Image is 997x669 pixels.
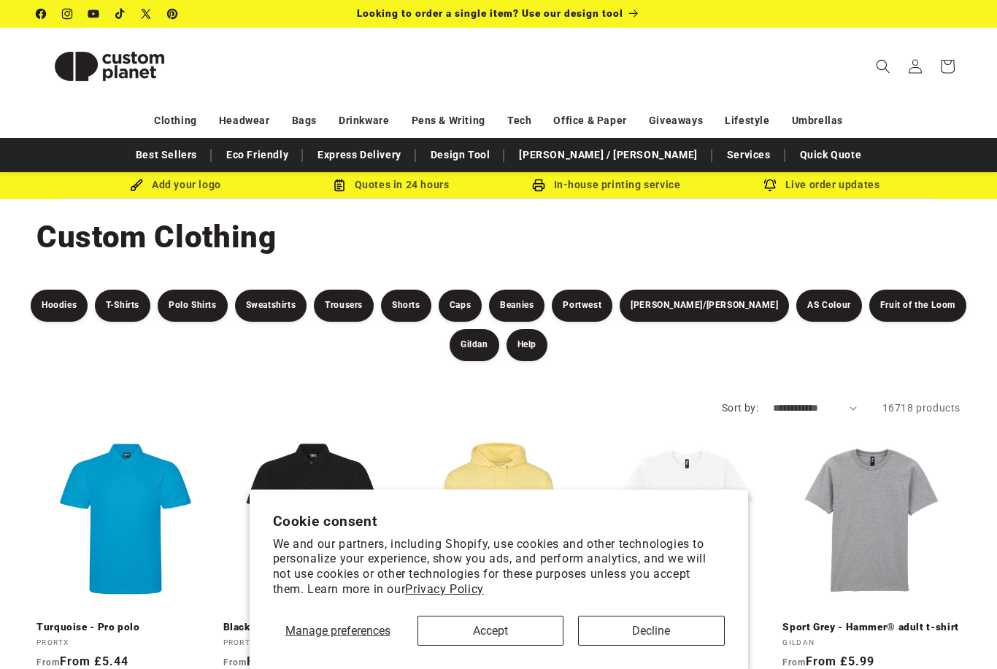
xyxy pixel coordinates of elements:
[154,108,197,134] a: Clothing
[439,290,482,322] a: Caps
[725,108,769,134] a: Lifestyle
[714,176,929,194] div: Live order updates
[31,290,88,322] a: Hoodies
[273,513,725,530] h2: Cookie consent
[130,179,143,192] img: Brush Icon
[219,142,296,168] a: Eco Friendly
[869,290,966,322] a: Fruit of the Loom
[36,621,215,634] a: Turquoise - Pro polo
[507,329,547,361] a: Help
[310,142,409,168] a: Express Delivery
[283,176,498,194] div: Quotes in 24 hours
[223,621,401,634] a: Black - Pro polo
[498,176,714,194] div: In-house printing service
[314,290,374,322] a: Trousers
[720,142,778,168] a: Services
[339,108,389,134] a: Drinkware
[924,599,997,669] iframe: Chat Widget
[128,142,204,168] a: Best Sellers
[235,290,307,322] a: Sweatshirts
[285,624,390,638] span: Manage preferences
[292,108,317,134] a: Bags
[31,28,188,104] a: Custom Planet
[512,142,704,168] a: [PERSON_NAME] / [PERSON_NAME]
[357,7,623,19] span: Looking to order a single item? Use our design tool
[36,217,961,257] h1: Custom Clothing
[882,402,961,414] span: 16718 products
[417,616,563,646] button: Accept
[507,108,531,134] a: Tech
[158,290,228,322] a: Polo Shirts
[796,290,861,322] a: AS Colour
[792,108,843,134] a: Umbrellas
[578,616,724,646] button: Decline
[553,108,626,134] a: Office & Paper
[273,616,403,646] button: Manage preferences
[793,142,869,168] a: Quick Quote
[450,329,499,361] a: Gildan
[423,142,498,168] a: Design Tool
[412,108,485,134] a: Pens & Writing
[722,402,758,414] label: Sort by:
[333,179,346,192] img: Order Updates Icon
[489,290,544,322] a: Beanies
[68,176,283,194] div: Add your logo
[95,290,150,322] a: T-Shirts
[381,290,431,322] a: Shorts
[552,290,612,322] a: Portwest
[532,179,545,192] img: In-house printing
[273,537,725,598] p: We and our partners, including Shopify, use cookies and other technologies to personalize your ex...
[620,290,789,322] a: [PERSON_NAME]/[PERSON_NAME]
[405,582,483,596] a: Privacy Policy
[763,179,777,192] img: Order updates
[36,34,182,99] img: Custom Planet
[219,108,270,134] a: Headwear
[649,108,703,134] a: Giveaways
[867,50,899,82] summary: Search
[782,621,961,634] a: Sport Grey - Hammer® adult t-shirt
[7,290,990,361] nav: Product filters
